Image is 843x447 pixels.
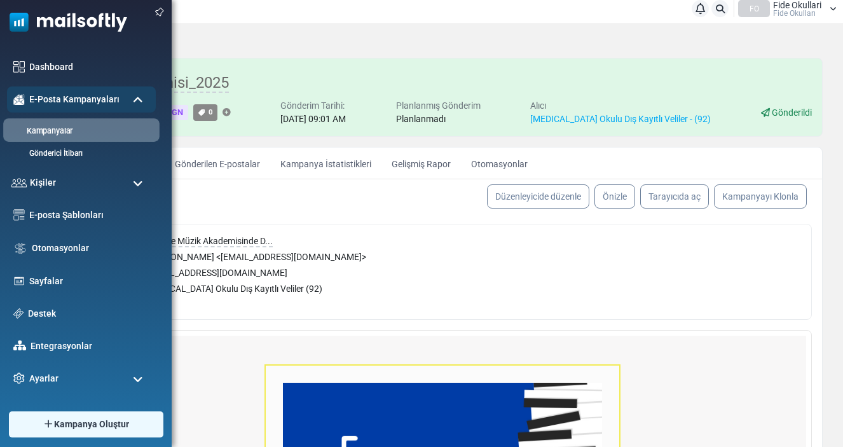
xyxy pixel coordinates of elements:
a: Destek [28,307,149,320]
span: 🌱 Fide Müzik Akademisinde D... [146,236,273,247]
img: email-templates-icon.svg [13,209,25,221]
div: [EMAIL_ADDRESS][DOMAIN_NAME] [146,266,798,280]
span: Kişiler [30,176,56,189]
a: Kampanya İstatistikleri [270,148,381,179]
div: [DATE] 09:01 AM [280,113,346,126]
a: Entegrasyonlar [31,340,149,353]
div: Gönderim Tarihi: [280,99,346,113]
img: support-icon.svg [13,308,24,319]
span: Kampanya Oluştur [54,418,129,431]
span: Ayarlar [29,372,58,385]
div: [PERSON_NAME] < [EMAIL_ADDRESS][DOMAIN_NAME] > [146,251,798,264]
span: Gönderildi [772,107,812,118]
a: Önizle [594,184,635,209]
a: 0 [193,104,217,120]
a: Gönderilen E-postalar [165,148,270,179]
img: campaigns-icon-active.png [13,94,25,105]
span: E-Posta Kampanyaları [29,93,120,106]
img: landing_pages.svg [13,275,25,287]
a: Gelişmiş Rapor [381,148,461,179]
a: Dashboard [29,60,149,74]
a: Otomasyonlar [461,148,538,179]
a: Sayfalar [29,275,149,288]
a: Kampanyalar [3,125,156,137]
img: settings-icon.svg [13,373,25,384]
span: Fide Okullari [773,1,821,10]
a: E-posta Şablonları [29,209,149,222]
span: Planlanmadı [396,114,446,124]
span: 0 [209,107,213,116]
div: Planlanmış Gönderim [396,99,481,113]
img: dashboard-icon.svg [13,61,25,72]
a: Kampanyayı Klonla [714,184,807,209]
span: [MEDICAL_DATA] Okulu Dış Kayıtlı Veliler (92) [146,284,322,294]
span: Fide Okulları [773,10,816,17]
div: Alıcı [530,99,711,113]
a: Etiket Ekle [223,109,231,117]
a: Tarayıcıda aç [640,184,709,209]
a: [MEDICAL_DATA] Okulu Dış Kayıtlı Veliler - (92) [530,114,711,124]
a: Otomasyonlar [32,242,149,255]
a: Gönderici İtibarı [7,148,153,159]
a: Düzenleyicide düzenle [487,184,589,209]
img: workflow.svg [13,241,27,256]
img: contacts-icon.svg [11,178,27,187]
